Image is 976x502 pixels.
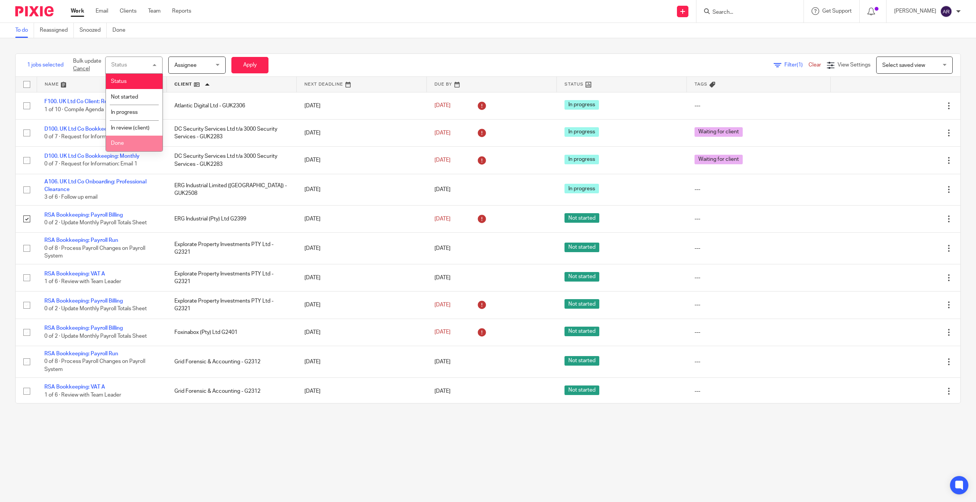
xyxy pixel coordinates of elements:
[167,319,297,346] td: Foxinabox (Pty) Ltd G2401
[27,61,63,69] span: 1 jobs selected
[894,7,936,15] p: [PERSON_NAME]
[44,325,123,331] a: RSA Bookkeeping: Payroll Billing
[434,216,451,222] span: [DATE]
[120,7,137,15] a: Clients
[695,387,823,395] div: ---
[40,23,74,38] a: Reassigned
[167,291,297,319] td: Explorate Property Investments PTY Ltd - G2321
[44,107,104,112] span: 1 of 10 · Compile Agenda
[44,154,140,159] a: D100. UK Ltd Co Bookkeeping: Monthly
[80,23,107,38] a: Snoozed
[44,392,121,398] span: 1 of 6 · Review with Team Leader
[434,302,451,308] span: [DATE]
[695,82,708,86] span: Tags
[44,238,118,243] a: RSA Bookkeeping: Payroll Run
[797,62,803,68] span: (1)
[44,134,137,139] span: 0 of 7 · Request for Information: Email 1
[167,346,297,377] td: Grid Forensic & Accounting - G2312
[808,62,821,68] a: Clear
[297,346,427,377] td: [DATE]
[297,119,427,146] td: [DATE]
[695,155,743,164] span: Waiting for client
[44,126,140,132] a: D100. UK Ltd Co Bookkeeping: Monthly
[297,377,427,405] td: [DATE]
[167,233,297,264] td: Explorate Property Investments PTY Ltd - G2321
[434,157,451,163] span: [DATE]
[44,162,137,167] span: 0 of 7 · Request for Information: Email 1
[111,79,127,84] span: Status
[44,279,121,284] span: 1 of 6 · Review with Team Leader
[44,384,105,390] a: RSA Bookkeeping: VAT A
[695,358,823,366] div: ---
[44,351,118,356] a: RSA Bookkeeping: Payroll Run
[167,174,297,205] td: ERG Industrial Limited ([GEOGRAPHIC_DATA]) - GUK2508
[167,205,297,232] td: ERG Industrial (Pty) Ltd G2399
[695,329,823,336] div: ---
[167,147,297,174] td: DC Security Services Ltd t/a 3000 Security Services - GUK2283
[297,264,427,291] td: [DATE]
[434,330,451,335] span: [DATE]
[695,102,823,110] div: ---
[297,174,427,205] td: [DATE]
[167,264,297,291] td: Explorate Property Investments PTY Ltd - G2321
[564,213,599,223] span: Not started
[434,246,451,251] span: [DATE]
[434,130,451,136] span: [DATE]
[695,245,823,252] div: ---
[695,274,823,282] div: ---
[111,110,138,115] span: In progress
[564,100,599,110] span: In progress
[695,127,743,137] span: Waiting for client
[44,271,105,277] a: RSA Bookkeeping: VAT A
[44,334,147,339] span: 0 of 2 · Update Monthly Payroll Totals Sheet
[44,99,140,104] a: F100. UK Ltd Co Client: Review Meeting
[44,298,123,304] a: RSA Bookkeeping: Payroll Billing
[434,359,451,364] span: [DATE]
[434,275,451,280] span: [DATE]
[111,94,138,100] span: Not started
[297,319,427,346] td: [DATE]
[564,243,599,252] span: Not started
[15,23,34,38] a: To do
[297,291,427,319] td: [DATE]
[695,186,823,193] div: ---
[882,63,925,68] span: Select saved view
[564,155,599,164] span: In progress
[784,62,808,68] span: Filter
[434,187,451,192] span: [DATE]
[297,147,427,174] td: [DATE]
[231,57,268,73] button: Apply
[44,246,145,259] span: 0 of 8 · Process Payroll Changes on Payroll System
[73,66,90,71] a: Cancel
[695,301,823,309] div: ---
[564,127,599,137] span: In progress
[695,215,823,223] div: ---
[167,92,297,119] td: Atlantic Digital Ltd - GUK2306
[111,125,150,131] span: In review (client)
[111,62,127,68] div: Status
[15,6,54,16] img: Pixie
[564,272,599,282] span: Not started
[148,7,161,15] a: Team
[44,195,98,200] span: 3 of 6 · Follow up email
[297,205,427,232] td: [DATE]
[564,299,599,309] span: Not started
[167,377,297,405] td: Grid Forensic & Accounting - G2312
[44,179,146,192] a: A106. UK Ltd Co Onboarding: Professional Clearance
[940,5,952,18] img: svg%3E
[434,389,451,394] span: [DATE]
[44,306,147,312] span: 0 of 2 · Update Monthly Payroll Totals Sheet
[838,62,870,68] span: View Settings
[96,7,108,15] a: Email
[111,141,124,146] span: Done
[564,184,599,193] span: In progress
[73,57,101,73] p: Bulk update
[297,233,427,264] td: [DATE]
[564,385,599,395] span: Not started
[822,8,852,14] span: Get Support
[172,7,191,15] a: Reports
[174,63,197,68] span: Assignee
[44,212,123,218] a: RSA Bookkeeping: Payroll Billing
[434,103,451,108] span: [DATE]
[44,220,147,225] span: 0 of 2 · Update Monthly Payroll Totals Sheet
